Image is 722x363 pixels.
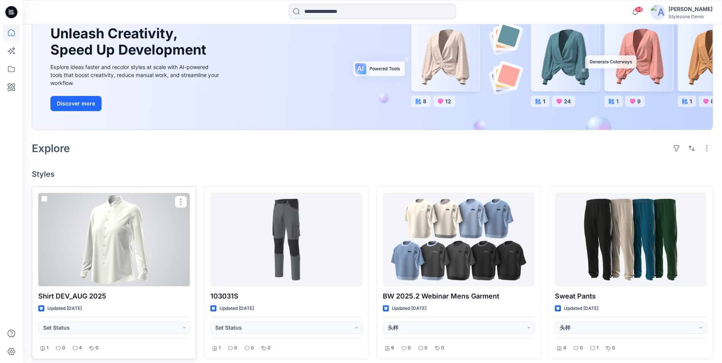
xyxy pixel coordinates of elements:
[391,344,394,352] p: 9
[210,291,362,302] p: 103031S
[50,96,102,111] button: Discover more
[555,193,706,286] a: Sweat Pants
[219,305,254,313] p: Updated [DATE]
[650,5,666,20] img: avatar
[50,25,210,58] h1: Unleash Creativity, Speed Up Development
[441,344,444,352] p: 0
[612,344,615,352] p: 0
[392,305,426,313] p: Updated [DATE]
[669,5,713,14] div: [PERSON_NAME]
[424,344,428,352] p: 0
[669,14,713,19] div: Stylezone Demo
[580,344,583,352] p: 0
[50,63,221,87] div: Explore ideas faster and recolor styles at scale with AI-powered tools that boost creativity, red...
[210,193,362,286] a: 103031S
[635,6,643,13] span: 88
[234,344,237,352] p: 0
[47,305,82,313] p: Updated [DATE]
[47,344,49,352] p: 1
[79,344,82,352] p: 4
[597,344,598,352] p: 1
[251,344,254,352] p: 0
[564,305,598,313] p: Updated [DATE]
[96,344,99,352] p: 0
[50,96,221,111] a: Discover more
[32,170,713,179] h4: Styles
[38,291,190,302] p: Shirt DEV_AUG 2025
[408,344,411,352] p: 0
[38,193,190,286] a: Shirt DEV_AUG 2025
[555,291,706,302] p: Sweat Pants
[268,344,271,352] p: 0
[219,344,221,352] p: 1
[32,142,70,154] h2: Explore
[383,193,534,286] a: BW 2025.2 Webinar Mens Garment
[563,344,566,352] p: 4
[62,344,65,352] p: 0
[383,291,534,302] p: BW 2025.2 Webinar Mens Garment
